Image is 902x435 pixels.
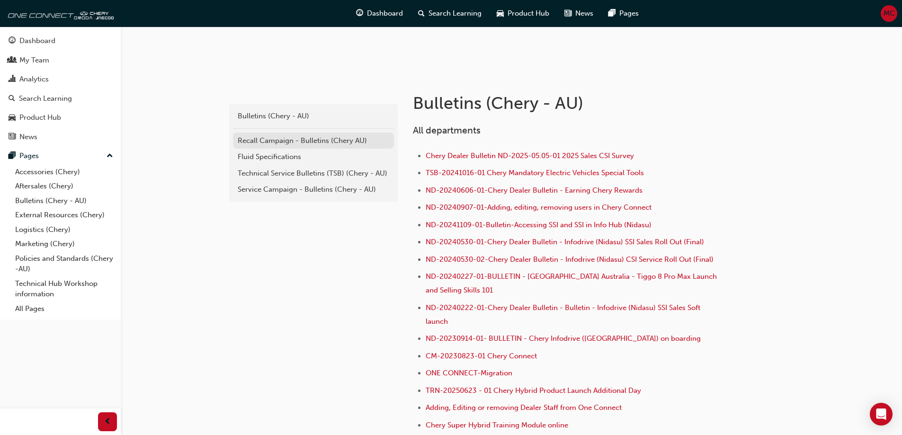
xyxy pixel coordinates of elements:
[107,150,113,162] span: up-icon
[426,186,643,195] a: ND-20240606-01-Chery Dealer Bulletin - Earning Chery Rewards
[418,8,425,19] span: search-icon
[426,352,537,360] a: CM-20230823-01 Chery Connect
[238,135,389,146] div: Recall Campaign - Bulletins (Chery AU)
[870,403,893,426] div: Open Intercom Messenger
[19,151,39,161] div: Pages
[884,8,895,19] span: MC
[426,272,719,294] a: ND-20240227-01-BULLETIN - [GEOGRAPHIC_DATA] Australia - Tiggo 8 Pro Max Launch and Selling Skills...
[413,125,481,136] span: All departments
[601,4,646,23] a: pages-iconPages
[9,95,15,103] span: search-icon
[4,128,117,146] a: News
[11,276,117,302] a: Technical Hub Workshop information
[426,221,652,229] a: ND-20241109-01-Bulletin-Accessing SSI and SSI in Info Hub (Nidasu)
[497,8,504,19] span: car-icon
[348,4,411,23] a: guage-iconDashboard
[557,4,601,23] a: news-iconNews
[508,8,549,19] span: Product Hub
[4,90,117,107] a: Search Learning
[608,8,616,19] span: pages-icon
[233,149,394,165] a: Fluid Specifications
[238,151,389,162] div: Fluid Specifications
[238,184,389,195] div: Service Campaign - Bulletins (Chery - AU)
[4,32,117,50] a: Dashboard
[5,4,114,23] img: oneconnect
[9,75,16,84] span: chart-icon
[11,251,117,276] a: Policies and Standards (Chery -AU)
[4,30,117,147] button: DashboardMy TeamAnalyticsSearch LearningProduct HubNews
[11,165,117,179] a: Accessories (Chery)
[233,181,394,198] a: Service Campaign - Bulletins (Chery - AU)
[19,112,61,123] div: Product Hub
[19,74,49,85] div: Analytics
[413,93,723,114] h1: Bulletins (Chery - AU)
[238,168,389,179] div: Technical Service Bulletins (TSB) (Chery - AU)
[233,165,394,182] a: Technical Service Bulletins (TSB) (Chery - AU)
[104,416,111,428] span: prev-icon
[356,8,363,19] span: guage-icon
[238,111,389,122] div: Bulletins (Chery - AU)
[881,5,897,22] button: MC
[19,132,37,142] div: News
[9,152,16,160] span: pages-icon
[11,302,117,316] a: All Pages
[564,8,572,19] span: news-icon
[9,114,16,122] span: car-icon
[4,147,117,165] button: Pages
[11,222,117,237] a: Logistics (Chery)
[4,52,117,69] a: My Team
[426,203,652,212] a: ND-20240907-01-Adding, editing, removing users in Chery Connect
[19,55,49,66] div: My Team
[426,151,634,160] a: Chery Dealer Bulletin ND-2025-05.05-01 2025 Sales CSI Survey
[4,109,117,126] a: Product Hub
[426,303,702,326] a: ND-20240222-01-Chery Dealer Bulletin - Bulletin - Infodrive (Nidasu) SSI Sales Soft launch
[429,8,482,19] span: Search Learning
[575,8,593,19] span: News
[19,93,72,104] div: Search Learning
[619,8,639,19] span: Pages
[4,71,117,88] a: Analytics
[9,56,16,65] span: people-icon
[426,334,701,343] a: ND-20230914-01- BULLETIN - Chery Infodrive ([GEOGRAPHIC_DATA]) on boarding
[426,386,641,395] a: TRN-20250623 - 01 Chery Hybrid Product Launch Additional Day
[11,208,117,222] a: External Resources (Chery)
[9,133,16,142] span: news-icon
[233,108,394,124] a: Bulletins (Chery - AU)
[426,238,704,246] a: ND-20240530-01-Chery Dealer Bulletin - Infodrive (Nidasu) SSI Sales Roll Out (Final)
[11,237,117,251] a: Marketing (Chery)
[11,179,117,194] a: Aftersales (Chery)
[426,403,622,412] a: Adding, Editing or removing Dealer Staff from One Connect
[11,194,117,208] a: Bulletins (Chery - AU)
[426,169,644,177] a: TSB-20241016-01 Chery Mandatory Electric Vehicles Special Tools
[426,421,568,429] a: Chery Super Hybrid Training Module online
[19,36,55,46] div: Dashboard
[9,37,16,45] span: guage-icon
[367,8,403,19] span: Dashboard
[233,133,394,149] a: Recall Campaign - Bulletins (Chery AU)
[489,4,557,23] a: car-iconProduct Hub
[426,255,714,264] a: ND-20240530-02-Chery Dealer Bulletin - Infodrive (Nidasu) CSI Service Roll Out (Final)
[426,369,512,377] a: ONE CONNECT-Migration
[411,4,489,23] a: search-iconSearch Learning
